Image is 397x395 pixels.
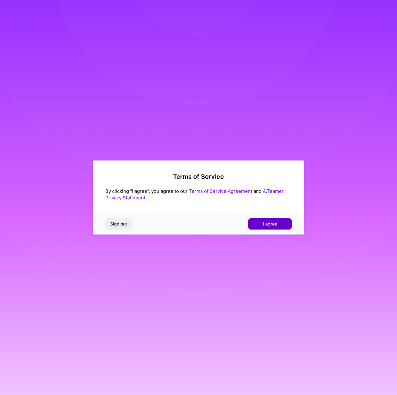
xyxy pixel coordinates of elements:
span: Sign out [110,221,127,227]
a: Terms of Service Agreement [189,188,252,194]
h2: Terms of Service [105,173,292,180]
button: I agree [248,218,292,230]
div: By clicking "I agree", you agree to our and [105,188,292,201]
button: Sign out [105,218,132,230]
span: I agree [263,221,277,227]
